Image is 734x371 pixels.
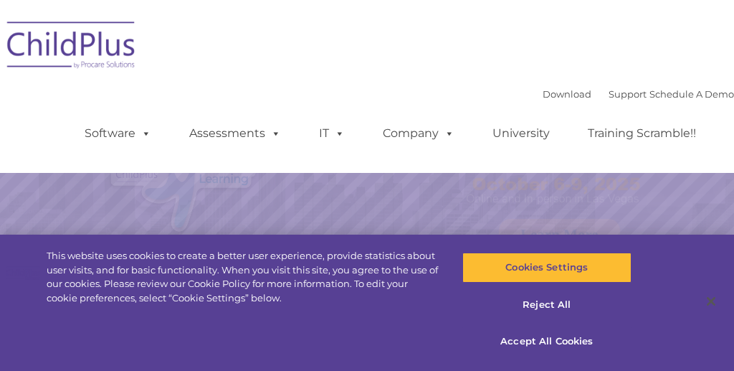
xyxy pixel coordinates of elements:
a: Download [543,88,591,100]
a: Software [70,119,166,148]
a: Support [609,88,647,100]
a: Schedule A Demo [649,88,734,100]
button: Cookies Settings [462,253,631,283]
a: University [478,119,564,148]
a: Training Scramble!! [573,119,710,148]
a: Learn More [499,219,620,251]
a: Company [368,119,469,148]
font: | [543,88,734,100]
button: Close [695,286,727,317]
a: Assessments [175,119,295,148]
div: This website uses cookies to create a better user experience, provide statistics about user visit... [47,249,440,305]
a: IT [305,119,359,148]
button: Accept All Cookies [462,327,631,357]
button: Reject All [462,290,631,320]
